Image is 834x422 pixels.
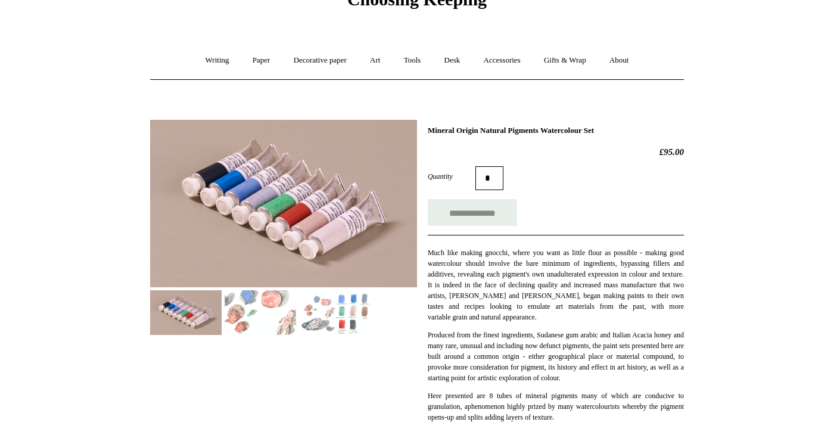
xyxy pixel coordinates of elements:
[359,45,391,76] a: Art
[473,45,531,76] a: Accessories
[150,290,222,335] img: Mineral Origin Natural Pigments Watercolour Set
[428,330,684,383] p: Produced from the finest ingredients, Sudanese gum arabic and Italian Acacia honey and many rare,...
[428,171,475,182] label: Quantity
[299,290,371,335] img: Mineral Origin Natural Pigments Watercolour Set
[283,45,357,76] a: Decorative paper
[242,45,281,76] a: Paper
[428,126,684,135] h1: Mineral Origin Natural Pigments Watercolour Set
[599,45,640,76] a: About
[533,45,597,76] a: Gifts & Wrap
[225,290,296,335] img: Mineral Origin Natural Pigments Watercolour Set
[150,120,417,287] img: Mineral Origin Natural Pigments Watercolour Set
[195,45,240,76] a: Writing
[434,45,471,76] a: Desk
[428,147,684,157] h2: £95.00
[393,45,432,76] a: Tools
[428,247,684,322] p: Much like making gnocchi, where you want as little flour as possible - making good watercolour sh...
